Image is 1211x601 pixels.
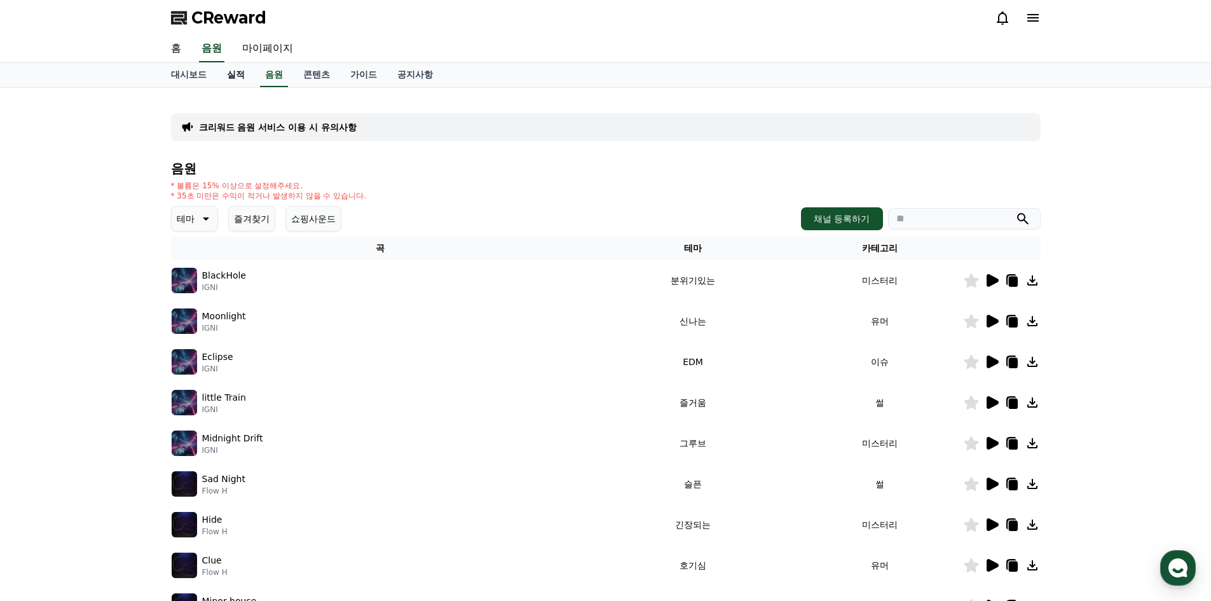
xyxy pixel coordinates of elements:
a: CReward [171,8,266,28]
p: Clue [202,554,222,567]
img: music [172,431,197,456]
td: 긴장되는 [589,504,796,545]
td: 이슈 [797,342,963,382]
td: 즐거움 [589,382,796,423]
a: 콘텐츠 [293,63,340,87]
a: 마이페이지 [232,36,303,62]
p: IGNI [202,282,246,293]
a: 실적 [217,63,255,87]
img: music [172,553,197,578]
p: BlackHole [202,269,246,282]
p: Eclipse [202,350,233,364]
button: 채널 등록하기 [801,207,882,230]
img: music [172,349,197,375]
span: 홈 [40,422,48,432]
p: 테마 [177,210,195,228]
td: 분위기있는 [589,260,796,301]
td: 슬픈 [589,464,796,504]
img: music [172,268,197,293]
a: 설정 [164,403,244,435]
th: 곡 [171,237,590,260]
button: 테마 [171,206,218,231]
td: 유머 [797,545,963,586]
p: Sad Night [202,473,245,486]
td: 썰 [797,382,963,423]
p: Flow H [202,567,228,577]
th: 카테고리 [797,237,963,260]
p: Hide [202,513,222,527]
p: Midnight Drift [202,432,263,445]
a: 음원 [199,36,224,62]
p: IGNI [202,445,263,455]
td: 미스터리 [797,260,963,301]
p: Flow H [202,486,245,496]
p: IGNI [202,323,246,333]
a: 크리워드 음원 서비스 이용 시 유의사항 [199,121,357,134]
p: Moonlight [202,310,246,323]
p: IGNI [202,364,233,374]
span: 대화 [116,423,132,433]
td: 호기심 [589,545,796,586]
p: * 35초 미만은 수익이 적거나 발생하지 않을 수 있습니다. [171,191,367,201]
td: 미스터리 [797,423,963,464]
th: 테마 [589,237,796,260]
a: 대화 [84,403,164,435]
img: music [172,390,197,415]
a: 홈 [161,36,191,62]
span: CReward [191,8,266,28]
p: little Train [202,391,246,404]
td: 신나는 [589,301,796,342]
td: EDM [589,342,796,382]
button: 즐겨찾기 [228,206,275,231]
img: music [172,471,197,497]
button: 쇼핑사운드 [285,206,341,231]
p: Flow H [202,527,228,537]
td: 유머 [797,301,963,342]
a: 홈 [4,403,84,435]
h4: 음원 [171,162,1041,176]
td: 미스터리 [797,504,963,545]
img: music [172,512,197,537]
img: music [172,308,197,334]
span: 설정 [196,422,212,432]
p: * 볼륨은 15% 이상으로 설정해주세요. [171,181,367,191]
a: 가이드 [340,63,387,87]
a: 대시보드 [161,63,217,87]
p: IGNI [202,404,246,415]
a: 음원 [260,63,288,87]
td: 썰 [797,464,963,504]
a: 공지사항 [387,63,443,87]
td: 그루브 [589,423,796,464]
